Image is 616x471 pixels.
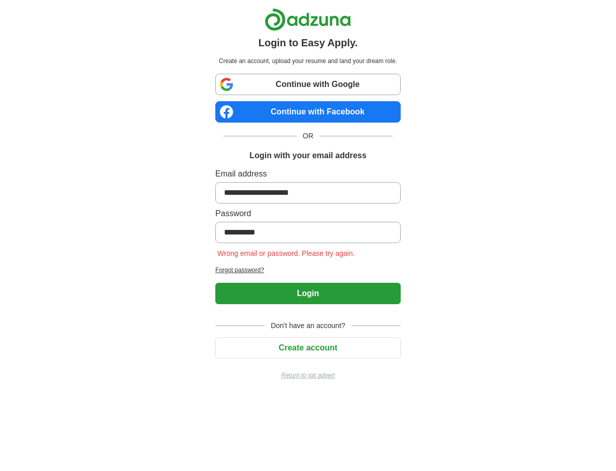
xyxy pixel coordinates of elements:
[258,35,358,50] h1: Login to Easy Apply.
[215,266,401,275] a: Forgot password?
[215,74,401,95] a: Continue with Google
[215,337,401,359] button: Create account
[265,8,351,31] img: Adzuna logo
[265,320,351,331] span: Don't have an account?
[217,56,399,66] p: Create an account, upload your resume and land your dream role.
[215,168,401,180] label: Email address
[215,283,401,304] button: Login
[249,150,366,162] h1: Login with your email address
[215,101,401,123] a: Continue with Facebook
[215,371,401,380] a: Return to job advert
[215,249,357,257] span: Wrong email or password. Please try again.
[215,343,401,352] a: Create account
[215,208,401,220] label: Password
[297,131,319,141] span: OR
